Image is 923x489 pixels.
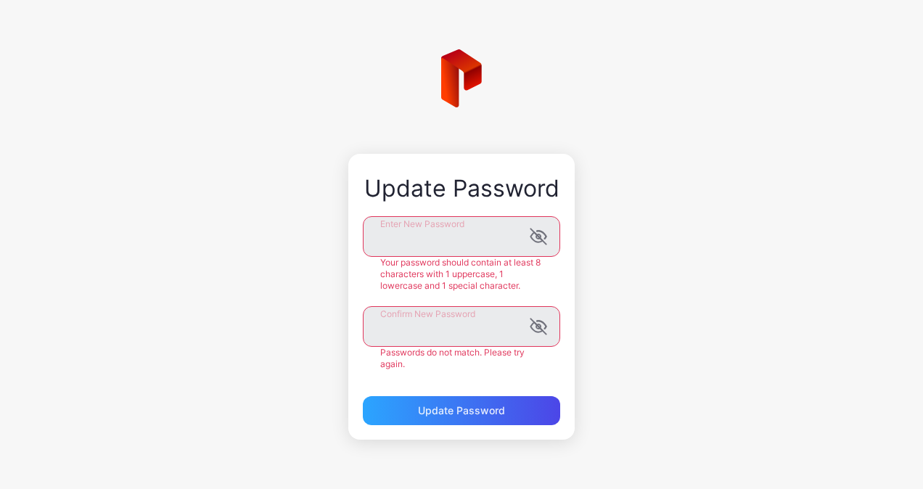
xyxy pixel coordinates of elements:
[530,318,547,335] button: Confirm New Password
[363,176,560,202] div: Update Password
[363,396,560,425] button: Update Password
[363,306,560,347] input: Confirm New Password
[363,216,560,257] input: Enter New Password
[530,228,547,245] button: Enter New Password
[363,347,560,370] div: Passwords do not match. Please try again.
[418,405,505,416] div: Update Password
[363,257,560,292] div: Your password should contain at least 8 characters with 1 uppercase, 1 lowercase and 1 special ch...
